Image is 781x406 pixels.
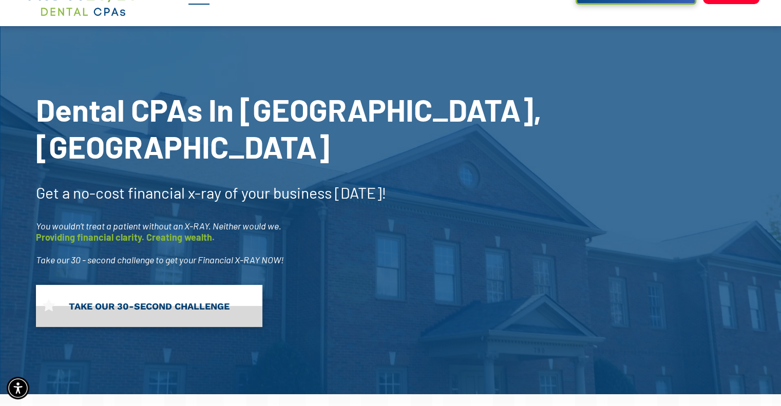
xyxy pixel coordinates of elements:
[7,377,29,399] div: Accessibility Menu
[36,285,262,327] a: TAKE OUR 30-SECOND CHALLENGE
[36,91,542,165] span: Dental CPAs In [GEOGRAPHIC_DATA], [GEOGRAPHIC_DATA]
[73,183,221,202] span: no-cost financial x-ray
[36,231,215,243] span: Providing financial clarity. Creating wealth.
[36,254,284,265] span: Take our 30 - second challenge to get your Financial X-RAY NOW!
[65,296,233,317] span: TAKE OUR 30-SECOND CHALLENGE
[36,183,70,202] span: Get a
[224,183,387,202] span: of your business [DATE]!
[36,220,281,231] span: You wouldn’t treat a patient without an X-RAY. Neither would we.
